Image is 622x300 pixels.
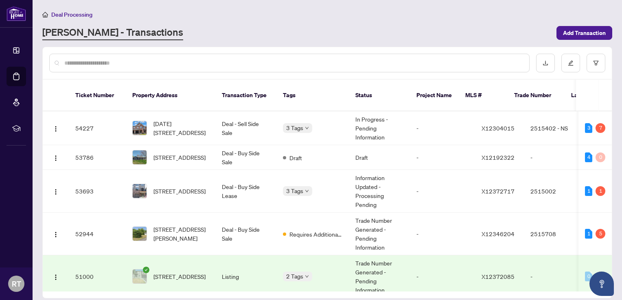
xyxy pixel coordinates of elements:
div: 3 [585,123,592,133]
th: Tags [276,80,349,111]
td: Deal - Buy Side Lease [215,170,276,213]
img: thumbnail-img [133,121,147,135]
td: Deal - Buy Side Sale [215,145,276,170]
span: Requires Additional Docs [289,230,342,239]
span: RT [12,278,21,289]
td: 53693 [69,170,126,213]
span: down [305,189,309,193]
button: filter [587,54,605,72]
div: 1 [585,186,592,196]
td: - [410,213,475,255]
td: Deal - Sell Side Sale [215,111,276,145]
td: - [524,145,581,170]
div: 1 [596,186,605,196]
td: 53786 [69,145,126,170]
th: MLS # [459,80,508,111]
span: Deal Processing [51,11,92,18]
span: down [305,126,309,130]
img: Logo [53,274,59,280]
th: Property Address [126,80,215,111]
span: Add Transaction [563,26,606,39]
th: Project Name [410,80,459,111]
img: Logo [53,155,59,161]
button: Add Transaction [556,26,612,40]
span: [DATE][STREET_ADDRESS] [153,119,209,137]
button: Open asap [589,272,614,296]
img: thumbnail-img [133,150,147,164]
td: - [410,255,475,298]
td: - [524,255,581,298]
th: Ticket Number [69,80,126,111]
td: 51000 [69,255,126,298]
div: 5 [596,229,605,239]
td: In Progress - Pending Information [349,111,410,145]
img: logo [7,6,26,21]
div: 0 [596,152,605,162]
button: Logo [49,227,62,240]
td: Trade Number Generated - Pending Information [349,213,410,255]
td: 54227 [69,111,126,145]
span: check-circle [143,267,149,273]
th: Trade Number [508,80,565,111]
td: 2515402 - NS [524,111,581,145]
span: X12372717 [482,187,515,195]
img: thumbnail-img [133,270,147,283]
span: 3 Tags [286,186,303,196]
button: Logo [49,151,62,164]
img: thumbnail-img [133,227,147,241]
span: download [543,60,548,66]
button: edit [561,54,580,72]
span: Draft [289,153,302,162]
img: Logo [53,231,59,238]
span: 3 Tags [286,123,303,133]
span: filter [593,60,599,66]
div: 1 [585,229,592,239]
span: [STREET_ADDRESS] [153,187,206,196]
span: 2 Tags [286,272,303,281]
button: Logo [49,270,62,283]
span: [STREET_ADDRESS][PERSON_NAME] [153,225,209,243]
span: X12304015 [482,124,515,132]
button: download [536,54,555,72]
td: Information Updated - Processing Pending [349,170,410,213]
td: 52944 [69,213,126,255]
span: X12192322 [482,154,515,161]
div: 7 [596,123,605,133]
td: 2515002 [524,170,581,213]
div: 0 [585,272,592,281]
th: Status [349,80,410,111]
span: down [305,274,309,278]
span: X12346204 [482,230,515,237]
span: X12372085 [482,273,515,280]
td: - [410,170,475,213]
td: Draft [349,145,410,170]
img: Logo [53,189,59,195]
span: [STREET_ADDRESS] [153,153,206,162]
td: 2515708 [524,213,581,255]
span: [STREET_ADDRESS] [153,272,206,281]
td: - [410,111,475,145]
td: Trade Number Generated - Pending Information [349,255,410,298]
div: 4 [585,152,592,162]
img: Logo [53,126,59,132]
button: Logo [49,185,62,198]
span: edit [568,60,574,66]
button: Logo [49,122,62,135]
td: Deal - Buy Side Sale [215,213,276,255]
span: home [42,12,48,17]
img: thumbnail-img [133,184,147,198]
td: - [410,145,475,170]
td: Listing [215,255,276,298]
a: [PERSON_NAME] - Transactions [42,26,183,40]
th: Transaction Type [215,80,276,111]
